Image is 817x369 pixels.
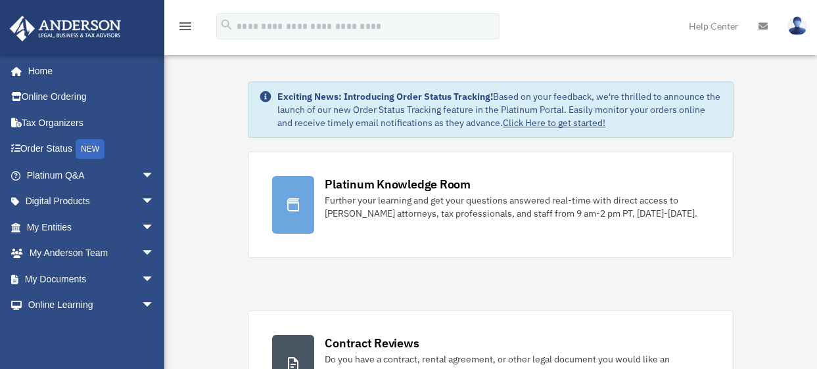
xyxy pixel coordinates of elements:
[277,90,722,129] div: Based on your feedback, we're thrilled to announce the launch of our new Order Status Tracking fe...
[325,194,709,220] div: Further your learning and get your questions answered real-time with direct access to [PERSON_NAM...
[787,16,807,35] img: User Pic
[141,266,168,293] span: arrow_drop_down
[141,318,168,345] span: arrow_drop_down
[9,240,174,267] a: My Anderson Teamarrow_drop_down
[141,292,168,319] span: arrow_drop_down
[503,117,605,129] a: Click Here to get started!
[141,162,168,189] span: arrow_drop_down
[325,176,471,192] div: Platinum Knowledge Room
[9,188,174,215] a: Digital Productsarrow_drop_down
[141,188,168,215] span: arrow_drop_down
[9,162,174,188] a: Platinum Q&Aarrow_drop_down
[141,240,168,267] span: arrow_drop_down
[9,110,174,136] a: Tax Organizers
[9,136,174,163] a: Order StatusNEW
[277,91,493,102] strong: Exciting News: Introducing Order Status Tracking!
[9,292,174,318] a: Online Learningarrow_drop_down
[248,152,733,258] a: Platinum Knowledge Room Further your learning and get your questions answered real-time with dire...
[76,139,105,159] div: NEW
[9,58,168,84] a: Home
[6,16,125,41] img: Anderson Advisors Platinum Portal
[177,18,193,34] i: menu
[9,214,174,240] a: My Entitiesarrow_drop_down
[177,23,193,34] a: menu
[325,335,419,351] div: Contract Reviews
[220,18,234,32] i: search
[141,214,168,241] span: arrow_drop_down
[9,318,174,344] a: Billingarrow_drop_down
[9,266,174,292] a: My Documentsarrow_drop_down
[9,84,174,110] a: Online Ordering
